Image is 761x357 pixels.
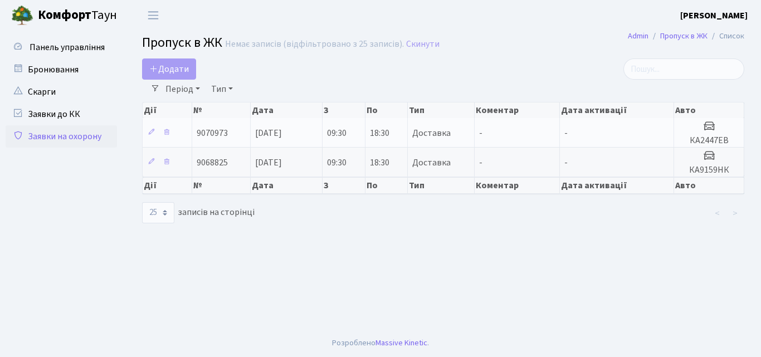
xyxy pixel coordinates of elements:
[611,25,761,48] nav: breadcrumb
[679,165,739,175] h5: КА9159НК
[479,127,482,139] span: -
[139,6,167,25] button: Переключити навігацію
[255,127,282,139] span: [DATE]
[332,337,429,349] div: Розроблено .
[560,102,675,118] th: Дата активації
[149,63,189,75] span: Додати
[623,58,744,80] input: Пошук...
[406,39,440,50] a: Скинути
[674,177,744,194] th: Авто
[255,157,282,169] span: [DATE]
[708,30,744,42] li: Список
[6,36,117,58] a: Панель управління
[479,157,482,169] span: -
[475,177,560,194] th: Коментар
[323,102,365,118] th: З
[142,202,255,223] label: записів на сторінці
[412,129,451,138] span: Доставка
[327,127,347,139] span: 09:30
[38,6,91,24] b: Комфорт
[365,102,408,118] th: По
[375,337,427,349] a: Massive Kinetic
[197,157,228,169] span: 9068825
[6,58,117,81] a: Бронювання
[197,127,228,139] span: 9070973
[11,4,33,27] img: logo.png
[679,135,739,146] h5: КА2447ЕВ
[564,127,568,139] span: -
[680,9,748,22] a: [PERSON_NAME]
[143,102,192,118] th: Дії
[408,177,474,194] th: Тип
[674,102,744,118] th: Авто
[225,39,404,50] div: Немає записів (відфільтровано з 25 записів).
[6,81,117,103] a: Скарги
[6,103,117,125] a: Заявки до КК
[143,177,192,194] th: Дії
[370,127,389,139] span: 18:30
[6,125,117,148] a: Заявки на охорону
[412,158,451,167] span: Доставка
[192,102,251,118] th: №
[365,177,408,194] th: По
[560,177,675,194] th: Дата активації
[408,102,474,118] th: Тип
[207,80,237,99] a: Тип
[30,41,105,53] span: Панель управління
[192,177,251,194] th: №
[475,102,560,118] th: Коментар
[564,157,568,169] span: -
[628,30,648,42] a: Admin
[142,58,196,80] a: Додати
[370,157,389,169] span: 18:30
[251,177,323,194] th: Дата
[327,157,347,169] span: 09:30
[161,80,204,99] a: Період
[142,202,174,223] select: записів на сторінці
[38,6,117,25] span: Таун
[323,177,365,194] th: З
[660,30,708,42] a: Пропуск в ЖК
[251,102,323,118] th: Дата
[142,33,222,52] span: Пропуск в ЖК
